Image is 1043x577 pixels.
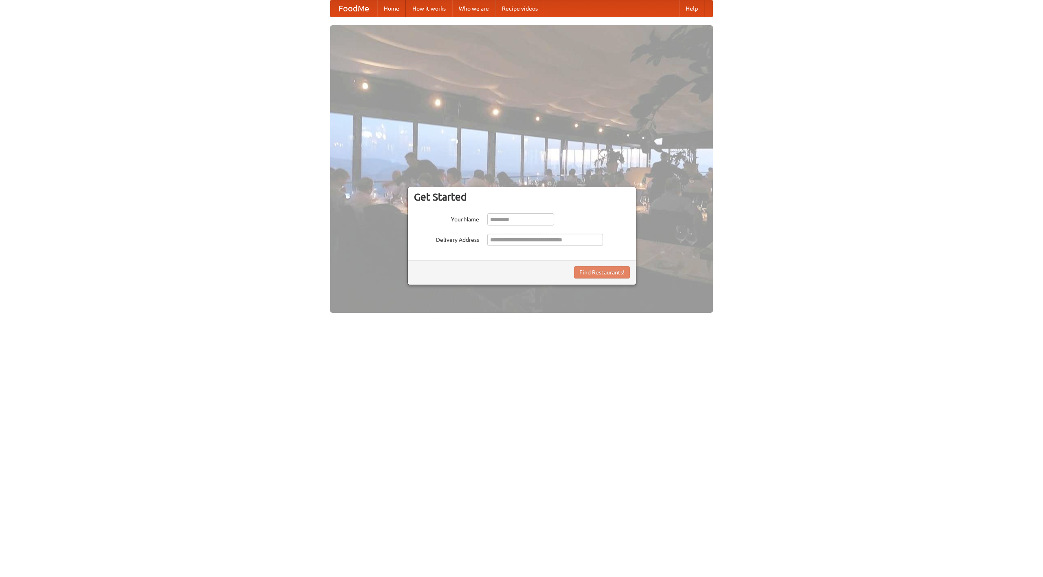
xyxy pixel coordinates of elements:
a: How it works [406,0,452,17]
label: Delivery Address [414,234,479,244]
label: Your Name [414,213,479,223]
a: FoodMe [330,0,377,17]
button: Find Restaurants! [574,266,630,279]
a: Recipe videos [495,0,544,17]
a: Help [679,0,704,17]
a: Who we are [452,0,495,17]
h3: Get Started [414,191,630,203]
a: Home [377,0,406,17]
